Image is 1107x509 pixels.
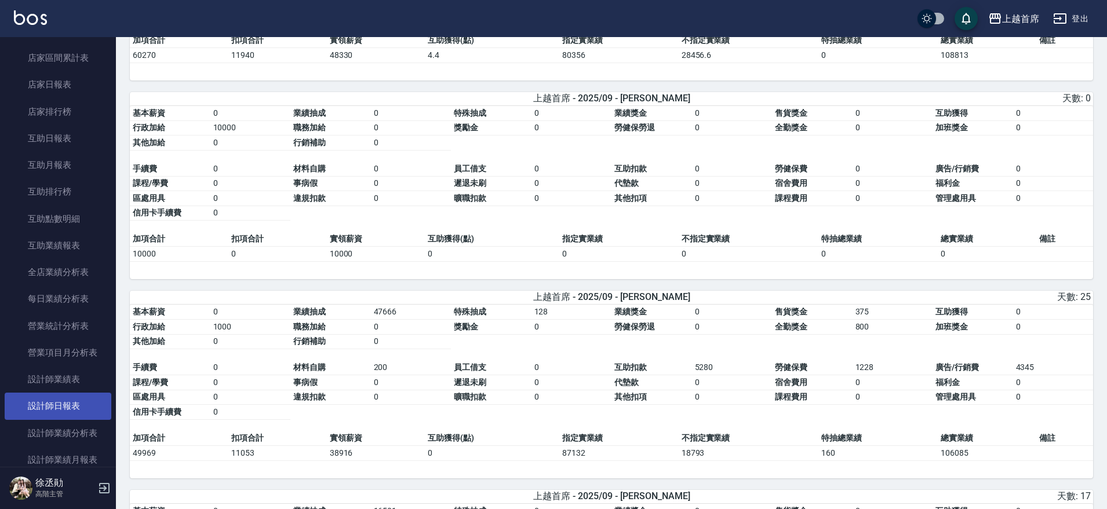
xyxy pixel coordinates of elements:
td: 0 [1013,191,1094,206]
td: 指定實業績 [559,232,679,247]
td: 互助獲得(點) [425,33,559,48]
td: 備註 [1036,33,1093,48]
td: 0 [692,106,773,121]
span: 代墊款 [614,178,639,188]
span: 宿舍費用 [775,378,807,387]
td: 0 [679,247,819,262]
td: 0 [531,375,612,390]
span: 全勤獎金 [775,123,807,132]
td: 加項合計 [130,232,228,247]
div: 天數: 25 [774,291,1091,303]
a: 互助業績報表 [5,232,111,259]
td: 0 [1013,106,1094,121]
td: 總實業績 [938,431,1036,446]
td: 扣項合計 [228,33,327,48]
td: 0 [1013,390,1094,405]
span: 違規扣款 [293,392,326,401]
td: 128 [531,305,612,320]
a: 互助日報表 [5,125,111,152]
td: 10000 [130,247,228,262]
span: 特殊抽成 [454,307,486,316]
h5: 徐丞勛 [35,477,94,489]
span: 廣告/行銷費 [935,164,979,173]
span: 事病假 [293,178,318,188]
span: 管理處用具 [935,392,976,401]
a: 設計師業績表 [5,366,111,393]
span: 職務加給 [293,322,326,331]
span: 業績抽成 [293,307,326,316]
span: 行銷補助 [293,336,326,346]
span: 福利金 [935,178,960,188]
td: 0 [818,47,938,63]
td: 0 [371,334,451,349]
a: 全店業績分析表 [5,259,111,285]
td: 4.4 [425,47,559,63]
span: 曠職扣款 [454,193,486,203]
td: 總實業績 [938,33,1036,48]
td: 0 [853,176,933,191]
span: 課程費用 [775,193,807,203]
td: 0 [371,320,451,335]
span: 互助扣款 [614,362,647,372]
td: 0 [692,320,773,335]
td: 0 [371,191,451,206]
td: 10000 [210,120,291,136]
td: 0 [210,334,291,349]
span: 事病假 [293,378,318,387]
td: 扣項合計 [228,232,327,247]
td: 160 [818,445,938,460]
span: 上越首席 - 2025/09 - [PERSON_NAME] [533,93,690,105]
span: 材料自購 [293,164,326,173]
span: 材料自購 [293,362,326,372]
p: 高階主管 [35,489,94,499]
td: 特抽總業績 [818,431,938,446]
td: 1228 [853,360,933,375]
button: 登出 [1048,8,1093,30]
td: 87132 [559,445,679,460]
td: 指定實業績 [559,431,679,446]
a: 設計師業績月報表 [5,446,111,473]
td: 0 [371,106,451,121]
td: 0 [228,247,327,262]
a: 設計師日報表 [5,393,111,419]
td: 0 [210,191,291,206]
span: 加班獎金 [935,123,968,132]
td: 10000 [327,247,425,262]
table: a dense table [130,106,1093,232]
td: 28456.6 [679,47,819,63]
a: 店家日報表 [5,71,111,98]
td: 0 [210,390,291,405]
td: 0 [692,176,773,191]
span: 特殊抽成 [454,108,486,118]
td: 0 [853,191,933,206]
td: 0 [853,162,933,177]
a: 店家區間累計表 [5,45,111,71]
span: 基本薪資 [133,307,165,316]
div: 天數: 17 [774,490,1091,503]
span: 全勤獎金 [775,322,807,331]
td: 0 [210,162,291,177]
td: 0 [210,106,291,121]
td: 80356 [559,47,679,63]
td: 47666 [371,305,451,320]
td: 60270 [130,47,228,63]
td: 不指定實業績 [679,431,819,446]
td: 0 [692,375,773,390]
span: 業績抽成 [293,108,326,118]
td: 0 [692,390,773,405]
span: 獎勵金 [454,322,478,331]
span: 勞健保勞退 [614,322,655,331]
td: 0 [692,191,773,206]
td: 備註 [1036,232,1093,247]
td: 4345 [1013,360,1094,375]
td: 106085 [938,445,1036,460]
img: Person [9,477,32,500]
td: 11940 [228,47,327,63]
img: Logo [14,10,47,25]
td: 總實業績 [938,232,1036,247]
td: 375 [853,305,933,320]
span: 行政加給 [133,322,165,331]
td: 不指定實業績 [679,232,819,247]
span: 手續費 [133,164,157,173]
td: 備註 [1036,431,1093,446]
